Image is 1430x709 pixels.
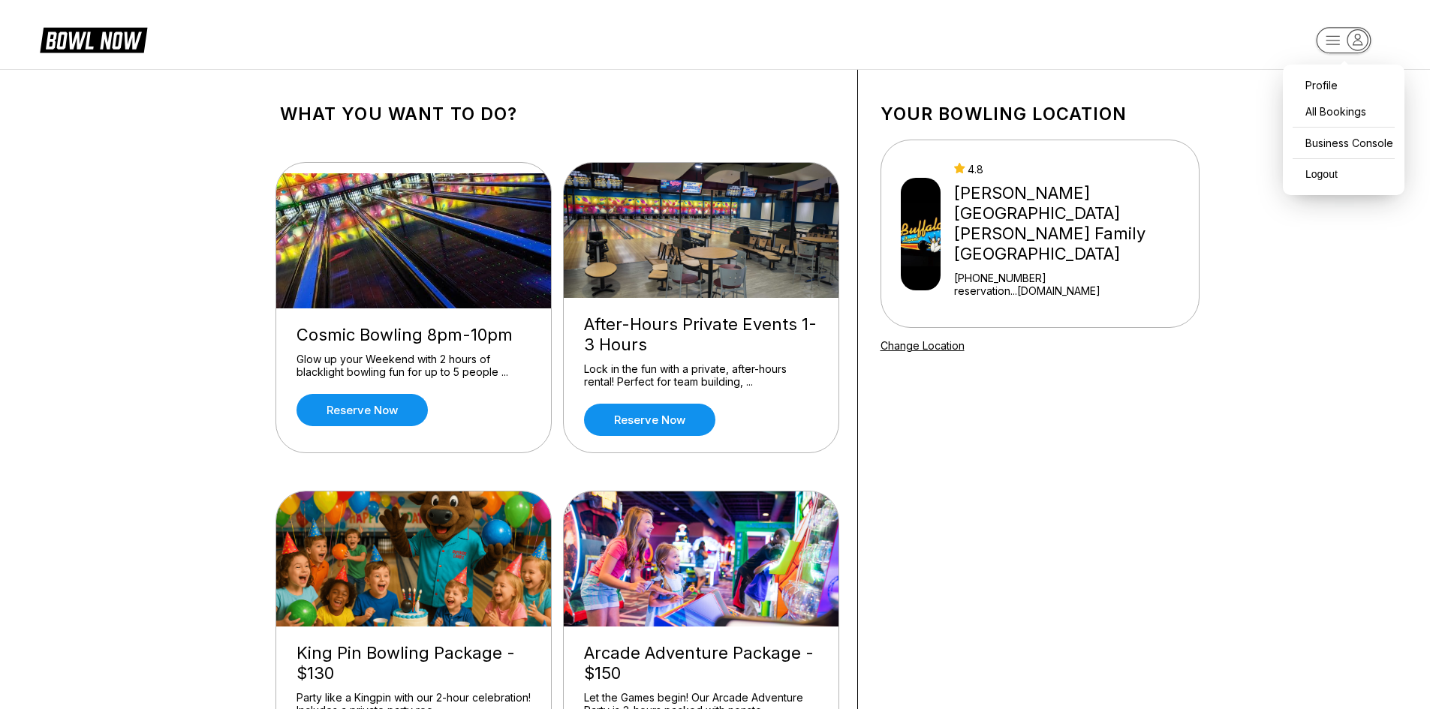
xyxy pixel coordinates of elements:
[280,104,835,125] h1: What you want to do?
[276,173,552,308] img: Cosmic Bowling 8pm-10pm
[297,394,428,426] a: Reserve now
[584,643,818,683] div: Arcade Adventure Package - $150
[881,104,1200,125] h1: Your bowling location
[297,643,531,683] div: King Pin Bowling Package - $130
[954,183,1192,264] div: [PERSON_NAME][GEOGRAPHIC_DATA] [PERSON_NAME] Family [GEOGRAPHIC_DATA]
[276,491,552,626] img: King Pin Bowling Package - $130
[954,272,1192,284] div: [PHONE_NUMBER]
[1290,130,1397,156] a: Business Console
[1290,98,1397,125] a: All Bookings
[954,284,1192,297] a: reservation...[DOMAIN_NAME]
[954,163,1192,176] div: 4.8
[881,339,965,352] a: Change Location
[1290,161,1341,188] button: Logout
[584,314,818,355] div: After-Hours Private Events 1-3 Hours
[584,404,715,436] a: Reserve now
[1290,72,1397,98] a: Profile
[564,491,840,626] img: Arcade Adventure Package - $150
[297,325,531,345] div: Cosmic Bowling 8pm-10pm
[901,178,941,290] img: Buffaloe Lanes Mebane Family Bowling Center
[584,362,818,389] div: Lock in the fun with a private, after-hours rental! Perfect for team building, ...
[297,353,531,379] div: Glow up your Weekend with 2 hours of blacklight bowling fun for up to 5 people ...
[564,163,840,298] img: After-Hours Private Events 1-3 Hours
